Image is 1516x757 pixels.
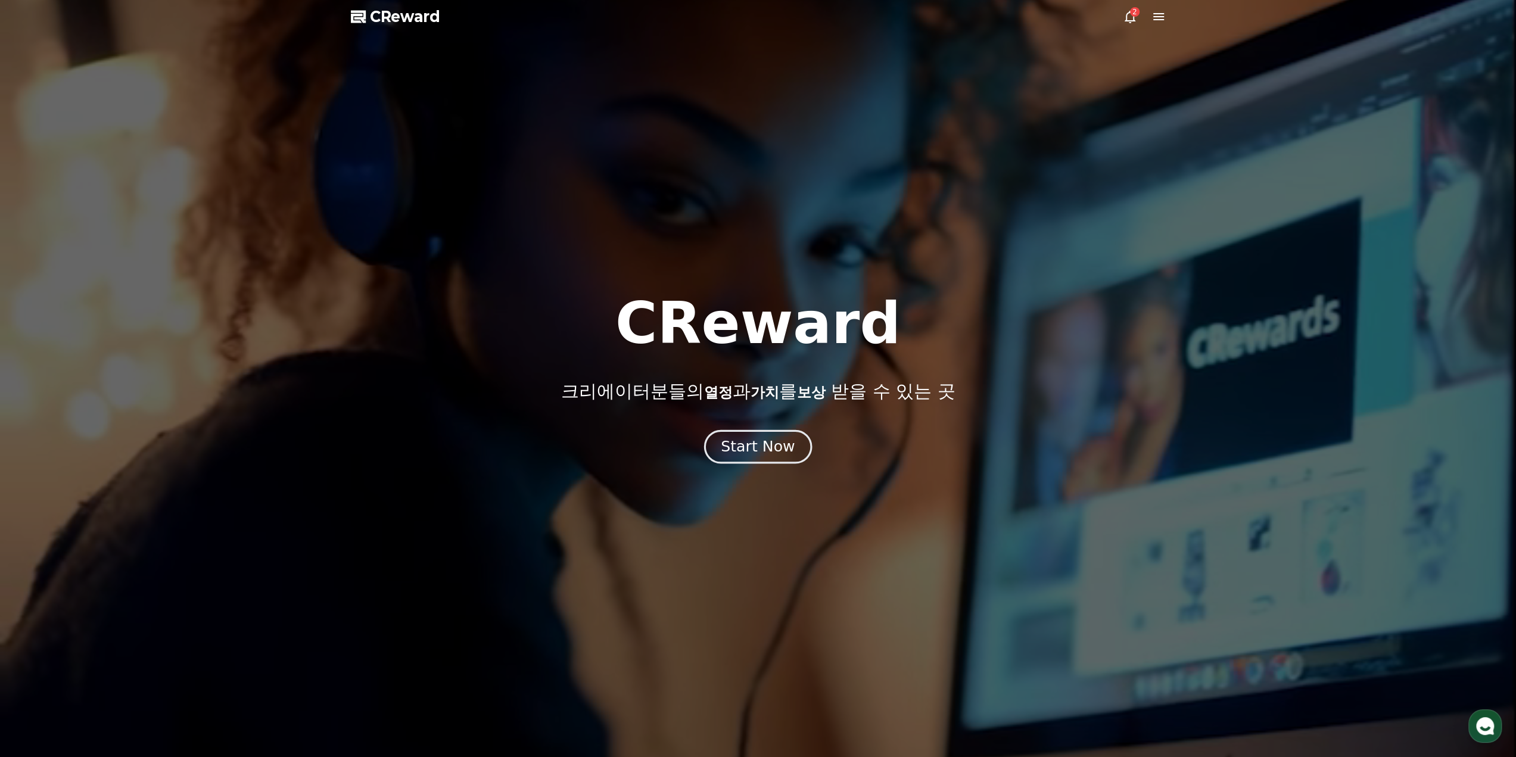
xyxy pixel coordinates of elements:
[561,381,955,402] p: 크리에이터분들의 과 를 받을 수 있는 곳
[4,378,79,407] a: 홈
[796,384,825,401] span: 보상
[721,437,795,457] div: Start Now
[184,395,198,405] span: 설정
[1123,10,1137,24] a: 2
[370,7,440,26] span: CReward
[154,378,229,407] a: 설정
[706,443,810,454] a: Start Now
[109,396,123,406] span: 대화
[351,7,440,26] a: CReward
[750,384,779,401] span: 가치
[703,384,732,401] span: 열정
[38,395,45,405] span: 홈
[615,295,901,352] h1: CReward
[1130,7,1140,17] div: 2
[79,378,154,407] a: 대화
[704,429,812,463] button: Start Now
